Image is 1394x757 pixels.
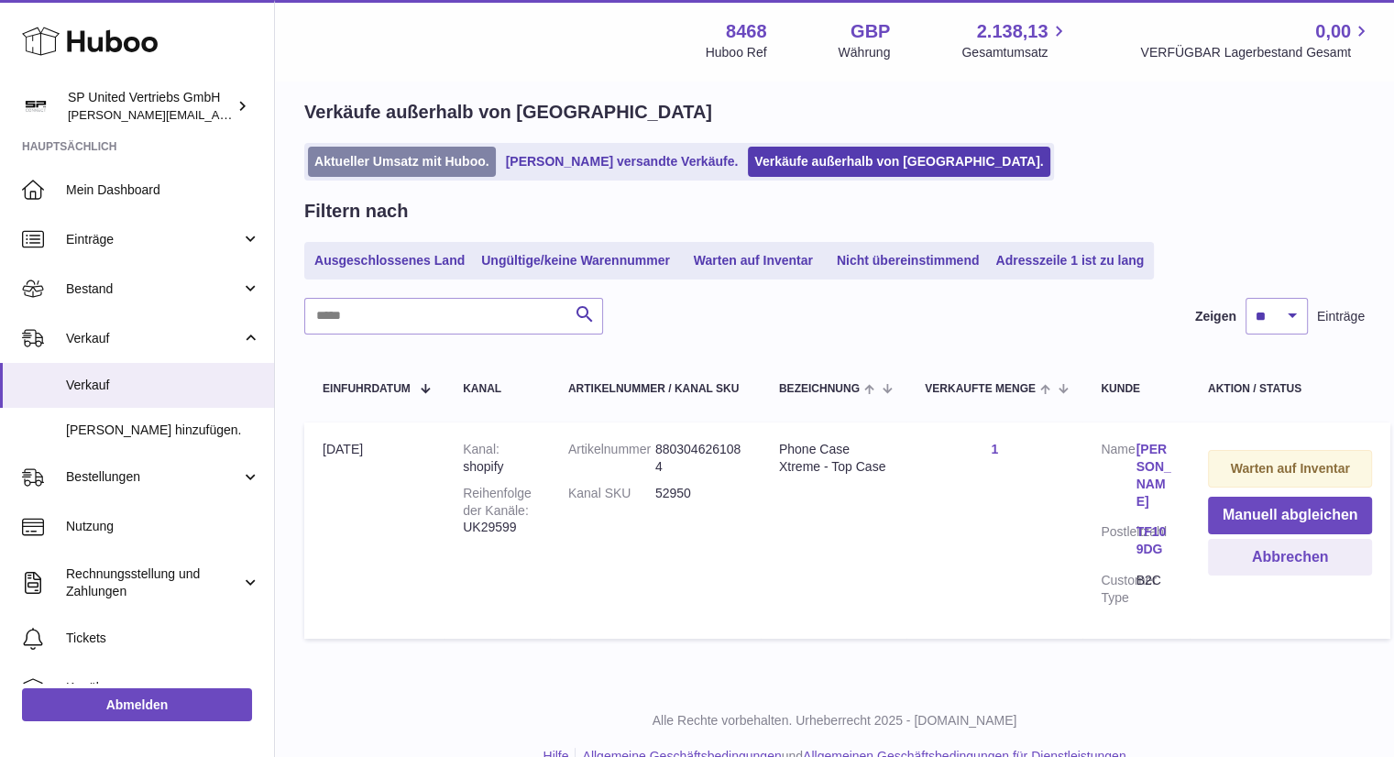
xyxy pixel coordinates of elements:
img: tim@sp-united.com [22,93,49,120]
button: Abbrechen [1208,539,1373,576]
a: 0,00 VERFÜGBAR Lagerbestand Gesamt [1140,19,1372,61]
dt: Postleitzahl [1101,523,1136,563]
a: [PERSON_NAME] versandte Verkäufe. [499,147,745,177]
h2: Filtern nach [304,199,408,224]
span: Kanäle [66,679,260,697]
span: Verkauf [66,330,241,347]
a: Abmelden [22,688,252,721]
a: 1 [991,442,998,456]
span: Bestellungen [66,468,241,486]
dt: Kanal SKU [568,485,655,502]
span: Rechnungsstellung und Zahlungen [66,565,241,600]
div: Kanal [463,383,532,395]
span: 2.138,13 [977,19,1048,44]
div: Aktion / Status [1208,383,1373,395]
strong: Warten auf Inventar [1231,461,1350,476]
p: Alle Rechte vorbehalten. Urheberrecht 2025 - [DOMAIN_NAME] [290,712,1379,730]
a: Ausgeschlossenes Land [308,246,471,276]
strong: 8468 [726,19,767,44]
span: Bestand [66,280,241,298]
a: Aktueller Umsatz mit Huboo. [308,147,496,177]
span: Einträge [66,231,241,248]
div: UK29599 [463,485,532,537]
div: shopify [463,441,532,476]
dd: 52950 [655,485,742,502]
span: Nutzung [66,518,260,535]
button: Manuell abgleichen [1208,497,1373,534]
dt: Name [1101,441,1136,515]
dd: 8803046261084 [655,441,742,476]
h2: Verkäufe außerhalb von [GEOGRAPHIC_DATA] [304,100,712,125]
span: Einfuhrdatum [323,383,411,395]
a: Adresszeile 1 ist zu lang [989,246,1150,276]
a: [PERSON_NAME] [1136,441,1171,510]
div: Artikelnummer / Kanal SKU [568,383,742,395]
span: Verkauf [66,377,260,394]
a: TF10 9DG [1136,523,1171,558]
td: [DATE] [304,422,445,639]
a: Verkäufe außerhalb von [GEOGRAPHIC_DATA]. [748,147,1049,177]
div: SP United Vertriebs GmbH [68,89,233,124]
span: Verkaufte Menge [925,383,1036,395]
a: Warten auf Inventar [680,246,827,276]
dt: Customer Type [1101,572,1136,607]
span: Gesamtumsatz [961,44,1069,61]
span: [PERSON_NAME] hinzufügen. [66,422,260,439]
span: Bezeichnung [779,383,860,395]
span: 0,00 [1315,19,1351,44]
strong: GBP [851,19,890,44]
a: Ungültige/keine Warennummer [475,246,676,276]
div: Huboo Ref [706,44,767,61]
a: Nicht übereinstimmend [830,246,986,276]
dd: B2C [1136,572,1171,607]
span: Mein Dashboard [66,181,260,199]
span: [PERSON_NAME][EMAIL_ADDRESS][DOMAIN_NAME] [68,107,368,122]
strong: Kanal [463,442,499,456]
span: VERFÜGBAR Lagerbestand Gesamt [1140,44,1372,61]
div: Kunde [1101,383,1171,395]
label: Zeigen [1195,308,1236,325]
span: Einträge [1317,308,1365,325]
span: Tickets [66,630,260,647]
strong: Reihenfolge der Kanäle [463,486,532,518]
div: Währung [839,44,891,61]
dt: Artikelnummer [568,441,655,476]
a: 2.138,13 Gesamtumsatz [961,19,1069,61]
div: Phone Case Xtreme - Top Case [779,441,888,476]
